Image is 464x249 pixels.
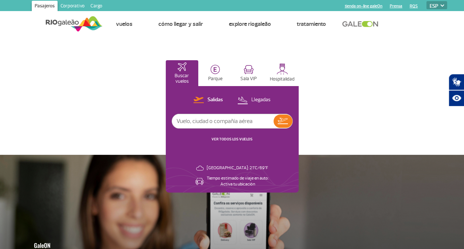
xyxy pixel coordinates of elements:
a: Cómo llegar y salir [158,20,203,28]
button: Sala VIP [233,60,265,86]
button: VER TODOS LOS VUELOS [209,136,255,142]
button: Parque [199,60,232,86]
p: Tiempo estimado de viaje en auto: Activa tu ubicación [207,175,269,187]
a: Vuelos [116,20,132,28]
button: Salidas [191,95,225,105]
a: VER TODOS LOS VUELOS [212,137,252,141]
p: Buscar vuelos [169,73,195,84]
img: hospitality.svg [276,63,288,75]
img: airplaneHomeActive.svg [178,62,186,71]
input: Vuelo, ciudad o compañía aérea [172,114,274,128]
a: Tratamiento [296,20,326,28]
a: Pasajeros [32,1,58,13]
img: carParkingHome.svg [210,65,220,74]
a: tienda on-line galeOn [345,4,382,8]
a: RQS [410,4,418,8]
button: Abrir recursos assistivos. [448,90,464,106]
a: Explore RIOgaleão [228,20,271,28]
p: [GEOGRAPHIC_DATA]: 21°C/69°F [207,165,268,171]
p: Llegadas [251,96,271,103]
p: Sala VIP [240,76,257,82]
p: Parque [208,76,223,82]
button: Hospitalidad [266,60,299,86]
p: Hospitalidad [270,76,295,82]
p: Salidas [207,96,223,103]
a: Prensa [390,4,402,8]
img: vipRoom.svg [244,65,254,74]
a: Corporativo [58,1,87,13]
div: Plugin de acessibilidade da Hand Talk. [448,74,464,106]
button: Abrir tradutor de língua de sinais. [448,74,464,90]
button: Buscar vuelos [166,60,199,86]
a: Cargo [87,1,105,13]
button: Llegadas [235,95,273,105]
